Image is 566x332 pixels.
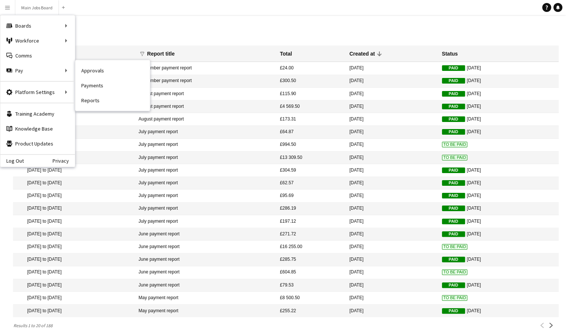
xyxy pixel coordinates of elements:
span: To Be Paid [442,295,468,301]
mat-cell: £197.12 [276,215,346,228]
mat-cell: £255.22 [276,304,346,317]
mat-cell: July payment report [135,215,276,228]
mat-cell: August payment report [135,100,276,113]
mat-cell: September payment report [135,75,276,88]
a: Log Out [0,158,24,164]
span: To Be Paid [442,244,468,250]
span: To Be Paid [442,269,468,275]
span: To Be Paid [442,142,468,147]
span: Paid [442,65,465,71]
mat-cell: [DATE] [346,126,438,138]
mat-cell: [DATE] to [DATE] [13,304,135,317]
mat-cell: [DATE] [346,151,438,164]
mat-cell: July payment report [135,190,276,202]
mat-cell: [DATE] [346,88,438,100]
mat-cell: £994.50 [276,139,346,151]
mat-cell: [DATE] [438,164,559,177]
mat-cell: [DATE] [346,279,438,292]
mat-cell: August payment report [135,88,276,100]
span: Paid [442,308,465,314]
mat-cell: [DATE] [438,215,559,228]
mat-cell: [DATE] [346,228,438,241]
mat-cell: [DATE] [438,253,559,266]
mat-cell: [DATE] to [DATE] [13,279,135,292]
span: Paid [442,167,465,173]
button: Main Jobs Board [15,0,59,15]
mat-cell: July payment report [135,139,276,151]
div: Pay [0,63,75,78]
span: Paid [442,206,465,211]
mat-cell: June payment report [135,266,276,279]
a: Training Academy [0,106,75,121]
mat-cell: [DATE] [346,203,438,215]
mat-cell: [DATE] [346,113,438,126]
mat-cell: [DATE] [346,292,438,304]
mat-cell: [DATE] [346,177,438,190]
mat-cell: £604.85 [276,266,346,279]
mat-cell: [DATE] [438,304,559,317]
span: Paid [442,257,465,262]
a: Approvals [75,63,150,78]
mat-cell: £62.57 [276,177,346,190]
h1: Reports [13,28,559,40]
mat-cell: [DATE] to [DATE] [13,292,135,304]
span: Paid [442,282,465,288]
span: Paid [442,104,465,109]
mat-cell: £95.69 [276,190,346,202]
mat-cell: [DATE] to [DATE] [13,241,135,253]
span: Paid [442,129,465,135]
div: Workforce [0,33,75,48]
mat-cell: June payment report [135,228,276,241]
mat-cell: £173.31 [276,113,346,126]
mat-cell: [DATE] [346,164,438,177]
div: Created at [350,50,375,57]
mat-cell: £300.50 [276,75,346,88]
mat-cell: [DATE] to [DATE] [13,190,135,202]
mat-cell: September payment report [135,62,276,75]
mat-cell: £115.90 [276,88,346,100]
a: Payments [75,78,150,93]
mat-cell: [DATE] [438,126,559,138]
mat-cell: [DATE] [346,100,438,113]
div: Created at [350,50,382,57]
mat-cell: [DATE] [438,88,559,100]
a: Privacy [53,158,75,164]
mat-cell: £285.75 [276,253,346,266]
mat-cell: [DATE] [438,177,559,190]
mat-cell: June payment report [135,241,276,253]
mat-cell: [DATE] [438,203,559,215]
div: Report title [147,50,175,57]
mat-cell: £79.53 [276,279,346,292]
mat-cell: July payment report [135,164,276,177]
mat-cell: £4 569.50 [276,100,346,113]
mat-cell: £304.59 [276,164,346,177]
mat-cell: £24.00 [276,62,346,75]
mat-cell: [DATE] [438,62,559,75]
mat-cell: May payment report [135,292,276,304]
mat-cell: June payment report [135,279,276,292]
mat-cell: £286.19 [276,203,346,215]
span: Paid [442,180,465,186]
mat-cell: [DATE] [346,62,438,75]
mat-cell: £8 500.50 [276,292,346,304]
span: Paid [442,219,465,224]
mat-cell: [DATE] [438,75,559,88]
div: Report title [147,50,181,57]
mat-cell: [DATE] [438,100,559,113]
mat-cell: August payment report [135,113,276,126]
mat-cell: May payment report [135,304,276,317]
mat-cell: £64.87 [276,126,346,138]
span: Paid [442,231,465,237]
a: Reports [75,93,150,108]
a: Product Updates [0,136,75,151]
mat-cell: [DATE] [438,113,559,126]
mat-cell: [DATE] to [DATE] [13,177,135,190]
mat-cell: [DATE] [438,279,559,292]
mat-cell: [DATE] to [DATE] [13,266,135,279]
mat-cell: July payment report [135,177,276,190]
mat-cell: [DATE] [346,190,438,202]
mat-cell: [DATE] [346,215,438,228]
span: Paid [442,91,465,97]
span: Paid [442,78,465,84]
div: Total [280,50,292,57]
